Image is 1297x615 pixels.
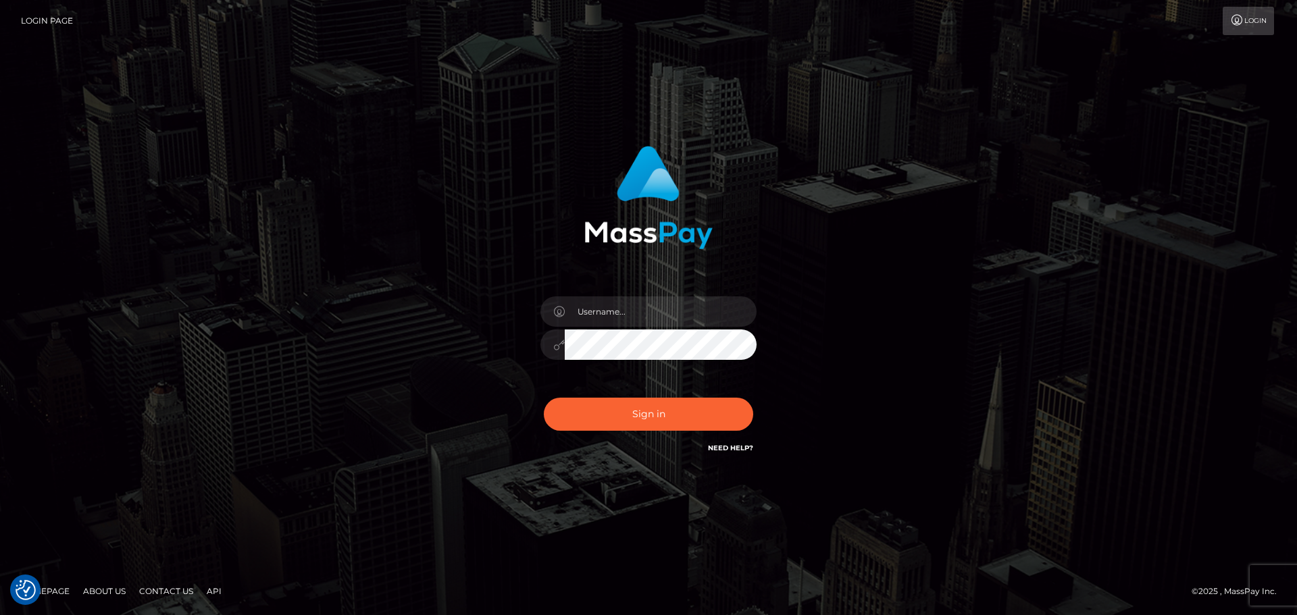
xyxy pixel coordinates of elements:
[21,7,73,35] a: Login Page
[544,398,753,431] button: Sign in
[16,580,36,600] img: Revisit consent button
[78,581,131,601] a: About Us
[201,581,227,601] a: API
[134,581,199,601] a: Contact Us
[708,444,753,452] a: Need Help?
[565,296,757,327] input: Username...
[1192,584,1287,599] div: © 2025 , MassPay Inc.
[16,580,36,600] button: Consent Preferences
[584,146,713,249] img: MassPay Login
[1223,7,1274,35] a: Login
[15,581,75,601] a: Homepage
